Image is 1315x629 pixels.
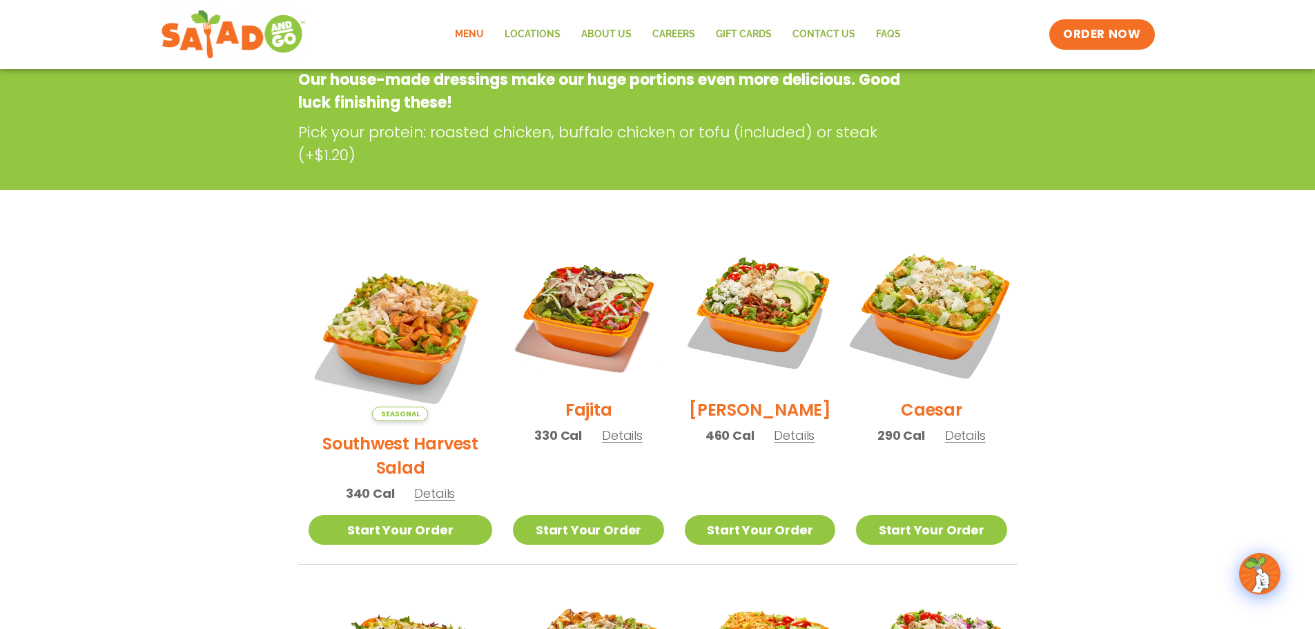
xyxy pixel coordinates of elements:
[774,427,815,444] span: Details
[602,427,643,444] span: Details
[685,515,835,545] a: Start Your Order
[945,427,986,444] span: Details
[1063,26,1140,43] span: ORDER NOW
[309,432,493,480] h2: Southwest Harvest Salad
[843,224,1020,400] img: Product photo for Caesar Salad
[901,398,962,422] h2: Caesar
[866,19,911,50] a: FAQs
[298,68,906,114] p: Our house-made dressings make our huge portions even more delicious. Good luck finishing these!
[685,237,835,387] img: Product photo for Cobb Salad
[445,19,494,50] a: Menu
[513,515,663,545] a: Start Your Order
[689,398,831,422] h2: [PERSON_NAME]
[1049,19,1154,50] a: ORDER NOW
[534,426,582,445] span: 330 Cal
[309,237,493,421] img: Product photo for Southwest Harvest Salad
[782,19,866,50] a: Contact Us
[705,426,754,445] span: 460 Cal
[161,7,306,62] img: new-SAG-logo-768×292
[298,121,913,166] p: Pick your protein: roasted chicken, buffalo chicken or tofu (included) or steak (+$1.20)
[1240,554,1279,593] img: wpChatIcon
[445,19,911,50] nav: Menu
[309,515,493,545] a: Start Your Order
[856,515,1006,545] a: Start Your Order
[346,484,395,503] span: 340 Cal
[877,426,925,445] span: 290 Cal
[642,19,705,50] a: Careers
[372,407,428,421] span: Seasonal
[513,237,663,387] img: Product photo for Fajita Salad
[494,19,571,50] a: Locations
[565,398,612,422] h2: Fajita
[705,19,782,50] a: GIFT CARDS
[414,485,455,502] span: Details
[571,19,642,50] a: About Us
